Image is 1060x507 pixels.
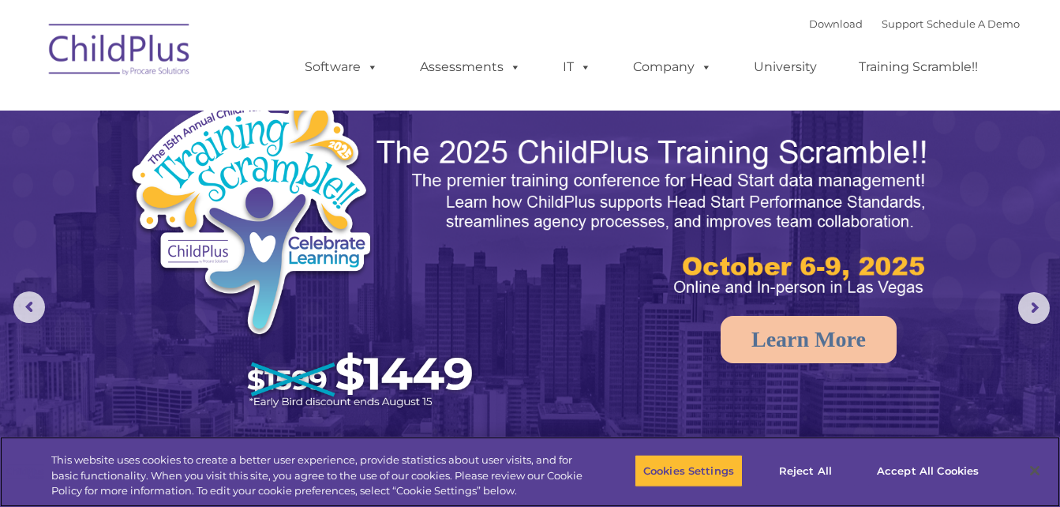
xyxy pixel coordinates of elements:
[635,454,743,487] button: Cookies Settings
[721,316,897,363] a: Learn More
[617,51,728,83] a: Company
[41,13,199,92] img: ChildPlus by Procare Solutions
[219,169,287,181] span: Phone number
[51,453,583,499] div: This website uses cookies to create a better user experience, provide statistics about user visit...
[809,17,1020,30] font: |
[547,51,607,83] a: IT
[868,454,987,487] button: Accept All Cookies
[882,17,923,30] a: Support
[219,104,268,116] span: Last name
[1017,453,1052,488] button: Close
[927,17,1020,30] a: Schedule A Demo
[738,51,833,83] a: University
[843,51,994,83] a: Training Scramble!!
[404,51,537,83] a: Assessments
[756,454,855,487] button: Reject All
[809,17,863,30] a: Download
[289,51,394,83] a: Software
